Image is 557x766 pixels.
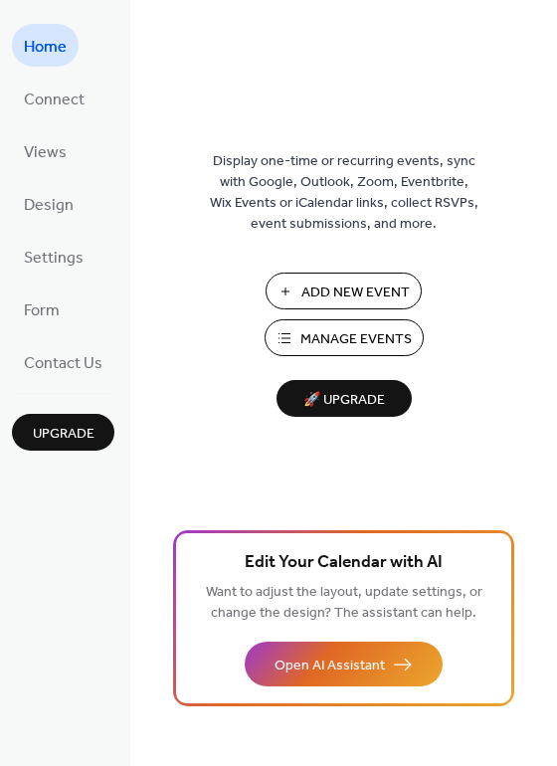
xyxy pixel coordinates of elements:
[12,235,95,278] a: Settings
[12,24,79,67] a: Home
[300,329,412,350] span: Manage Events
[275,656,385,676] span: Open AI Assistant
[206,579,482,627] span: Want to adjust the layout, update settings, or change the design? The assistant can help.
[24,348,102,379] span: Contact Us
[265,319,424,356] button: Manage Events
[245,642,443,686] button: Open AI Assistant
[12,287,72,330] a: Form
[277,380,412,417] button: 🚀 Upgrade
[245,549,443,577] span: Edit Your Calendar with AI
[12,340,114,383] a: Contact Us
[24,137,67,168] span: Views
[266,273,422,309] button: Add New Event
[24,243,84,274] span: Settings
[210,151,478,235] span: Display one-time or recurring events, sync with Google, Outlook, Zoom, Eventbrite, Wix Events or ...
[12,182,86,225] a: Design
[24,32,67,63] span: Home
[288,387,400,414] span: 🚀 Upgrade
[24,85,85,115] span: Connect
[24,190,74,221] span: Design
[12,77,96,119] a: Connect
[12,414,114,451] button: Upgrade
[33,424,94,445] span: Upgrade
[12,129,79,172] a: Views
[24,295,60,326] span: Form
[301,283,410,303] span: Add New Event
